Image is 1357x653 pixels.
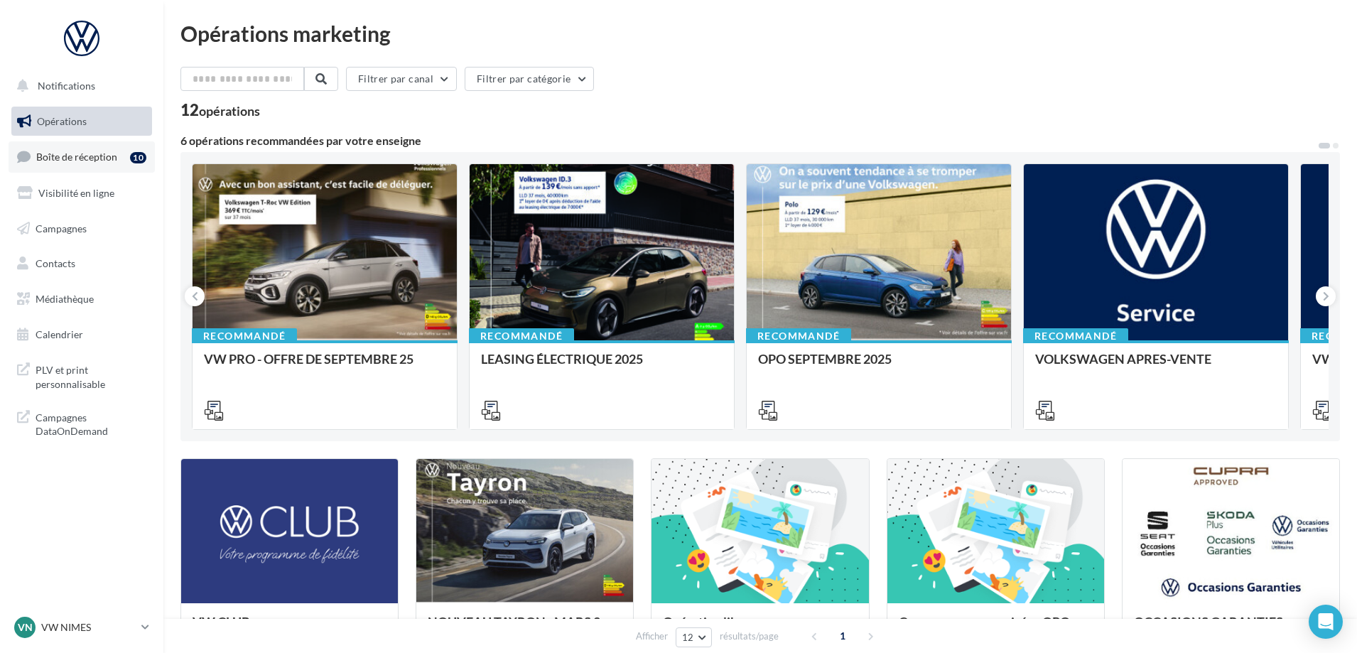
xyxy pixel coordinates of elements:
a: Calendrier [9,320,155,350]
span: PLV et print personnalisable [36,360,146,391]
div: opérations [199,104,260,117]
div: VOLKSWAGEN APRES-VENTE [1035,352,1277,380]
div: Recommandé [1023,328,1128,344]
div: OPO SEPTEMBRE 2025 [758,352,1000,380]
div: VW CLUB [193,615,386,643]
a: Campagnes [9,214,155,244]
span: Médiathèque [36,293,94,305]
div: Recommandé [469,328,574,344]
a: PLV et print personnalisable [9,355,155,396]
a: VN VW NIMES [11,614,152,641]
a: Visibilité en ligne [9,178,155,208]
div: 10 [130,152,146,163]
div: 6 opérations recommandées par votre enseigne [180,135,1317,146]
span: Campagnes DataOnDemand [36,408,146,438]
button: Filtrer par catégorie [465,67,594,91]
div: Campagnes sponsorisées OPO [899,615,1093,643]
div: 12 [180,102,260,118]
div: Recommandé [746,328,851,344]
span: 12 [682,632,694,643]
a: Médiathèque [9,284,155,314]
span: Boîte de réception [36,151,117,163]
button: Filtrer par canal [346,67,457,91]
div: Recommandé [192,328,297,344]
a: Opérations [9,107,155,136]
span: VN [18,620,33,635]
div: Open Intercom Messenger [1309,605,1343,639]
span: résultats/page [720,630,779,643]
div: VW PRO - OFFRE DE SEPTEMBRE 25 [204,352,445,380]
a: Contacts [9,249,155,279]
a: Campagnes DataOnDemand [9,402,155,444]
span: Contacts [36,257,75,269]
span: Calendrier [36,328,83,340]
span: 1 [831,625,854,647]
button: 12 [676,627,712,647]
span: Campagnes [36,222,87,234]
div: OCCASIONS GARANTIES [1134,615,1328,643]
span: Visibilité en ligne [38,187,114,199]
div: Opération libre [663,615,857,643]
div: NOUVEAU TAYRON - MARS 2025 [428,615,622,643]
button: Notifications [9,71,149,101]
span: Notifications [38,80,95,92]
p: VW NIMES [41,620,136,635]
div: LEASING ÉLECTRIQUE 2025 [481,352,723,380]
span: Afficher [636,630,668,643]
span: Opérations [37,115,87,127]
a: Boîte de réception10 [9,141,155,172]
div: Opérations marketing [180,23,1340,44]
